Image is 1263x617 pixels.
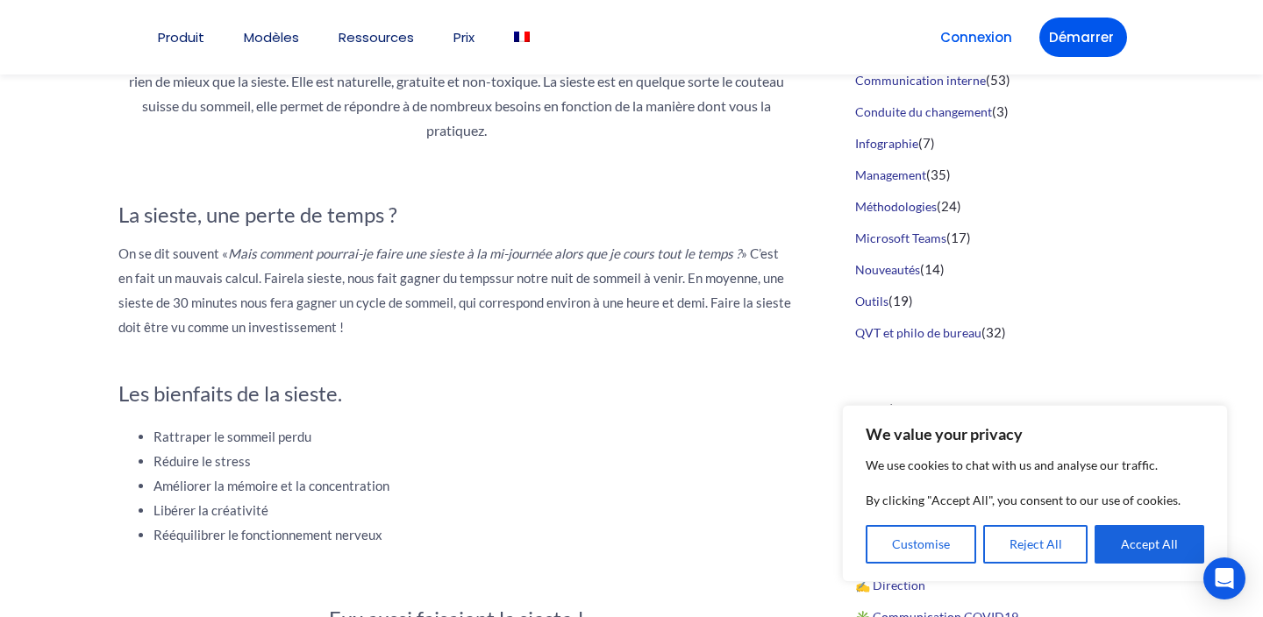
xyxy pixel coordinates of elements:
[866,525,976,564] button: Customise
[153,449,794,473] li: Réduire le stress
[983,525,1088,564] button: Reject All
[153,424,794,449] li: Rattraper le sommeil perdu
[855,223,1145,254] li: (17)
[855,262,920,277] a: Nouveautés
[339,31,414,44] a: Ressources
[118,241,794,364] p: On se dit souvent « » C’est en fait un mauvais calcul. Faire sur notre nuit de sommeil à venir. E...
[855,325,981,340] a: QVT et philo de bureau
[855,65,1145,96] li: (53)
[153,498,794,522] li: Libérer la créativité
[855,230,946,245] a: Microsoft Teams
[514,32,530,42] img: Français
[855,191,1145,223] li: (24)
[118,380,342,406] strong: Les bienfaits de la sieste.
[855,286,1145,317] li: (19)
[855,317,1145,349] li: (32)
[855,73,986,88] a: Communication interne
[855,401,1145,422] h3: Modèles Cocoom
[158,31,204,44] a: Produit
[855,294,888,308] a: Outils
[855,136,918,151] a: Infographie
[1039,18,1127,57] a: Démarrer
[855,128,1145,160] li: (7)
[855,578,925,592] a: ✍️ Direction
[855,254,1145,286] li: (14)
[228,245,741,261] em: Mais comment pourrai-je faire une sieste à la mi-journée alors que je cours tout le temps ?
[153,473,794,498] li: Améliorer la mémoire et la concentration
[866,455,1204,476] p: We use cookies to chat with us and analyse our traffic.
[1203,557,1245,599] div: Open Intercom Messenger
[855,167,926,182] a: Management
[931,18,1022,57] a: Connexion
[1095,525,1204,564] button: Accept All
[153,522,794,547] li: Rééquilibrer le fonctionnement nerveux
[866,423,1204,444] p: We value your privacy
[294,270,496,286] strong: la sieste, nous fait gagner du temps
[855,199,937,214] a: Méthodologies
[866,490,1204,511] p: By clicking "Accept All", you consent to our use of cookies.
[244,31,299,44] a: Modèles
[453,31,475,44] a: Prix
[855,160,1145,191] li: (35)
[118,202,397,227] strong: La sieste, une perte de temps ?
[855,96,1145,128] li: (3)
[855,104,992,119] a: Conduite du changement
